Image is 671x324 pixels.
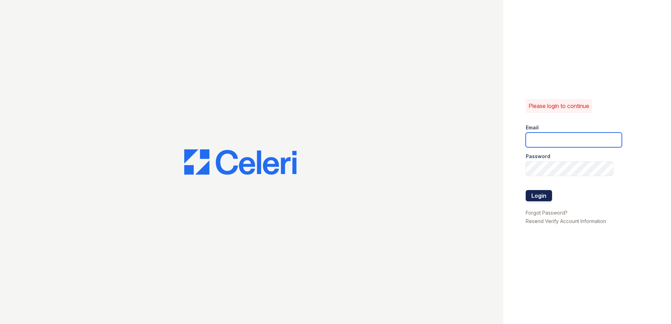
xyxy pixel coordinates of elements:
[529,102,589,110] p: Please login to continue
[526,218,606,224] a: Resend Verify Account Information
[526,190,552,201] button: Login
[184,149,297,175] img: CE_Logo_Blue-a8612792a0a2168367f1c8372b55b34899dd931a85d93a1a3d3e32e68fde9ad4.png
[526,153,550,160] label: Password
[526,210,567,216] a: Forgot Password?
[526,124,539,131] label: Email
